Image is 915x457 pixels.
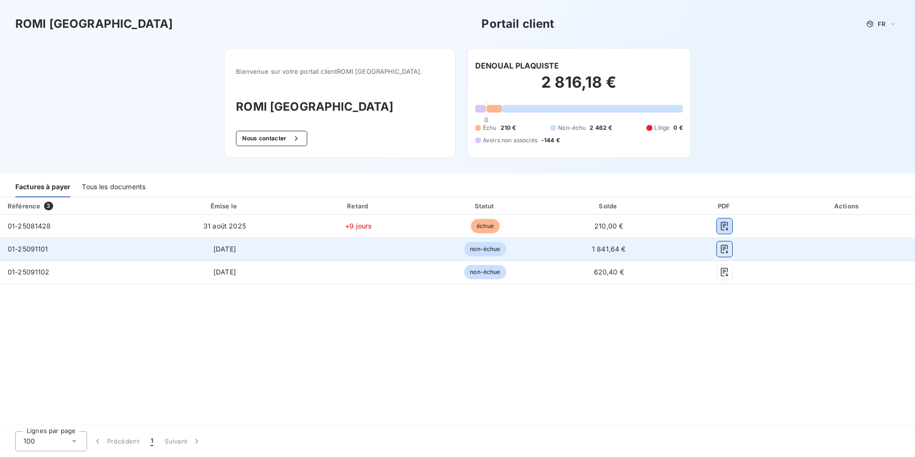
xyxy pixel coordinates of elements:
[236,131,307,146] button: Nous contacter
[8,245,48,253] span: 01-25091101
[213,268,236,276] span: [DATE]
[203,222,246,230] span: 31 août 2025
[781,201,913,211] div: Actions
[672,201,778,211] div: PDF
[464,242,506,256] span: non-échue
[483,124,497,132] span: Échu
[483,136,537,145] span: Avoirs non associés
[484,116,488,124] span: 0
[594,222,623,230] span: 210,00 €
[236,98,444,115] h3: ROMI [GEOGRAPHIC_DATA]
[296,201,421,211] div: Retard
[8,222,51,230] span: 01-25081428
[475,60,559,71] h6: DENOUAL PLAQUISTE
[213,245,236,253] span: [DATE]
[481,15,554,33] h3: Portail client
[8,268,50,276] span: 01-25091102
[151,436,153,446] span: 1
[558,124,586,132] span: Non-échu
[159,431,207,451] button: Suivant
[590,124,612,132] span: 2 462 €
[878,20,885,28] span: FR
[145,431,159,451] button: 1
[345,222,372,230] span: +9 jours
[15,15,173,33] h3: ROMI [GEOGRAPHIC_DATA]
[15,177,70,197] div: Factures à payer
[236,68,444,75] span: Bienvenue sur votre portail client ROMI [GEOGRAPHIC_DATA] .
[654,124,670,132] span: Litige
[501,124,516,132] span: 210 €
[157,201,293,211] div: Émise le
[8,202,40,210] div: Référence
[550,201,668,211] div: Solde
[23,436,35,446] span: 100
[471,219,500,233] span: échue
[475,73,683,102] h2: 2 816,18 €
[541,136,560,145] span: -144 €
[673,124,682,132] span: 0 €
[82,177,145,197] div: Tous les documents
[87,431,145,451] button: Précédent
[464,265,506,279] span: non-échue
[594,268,624,276] span: 620,40 €
[592,245,626,253] span: 1 841,64 €
[44,202,53,210] span: 3
[424,201,546,211] div: Statut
